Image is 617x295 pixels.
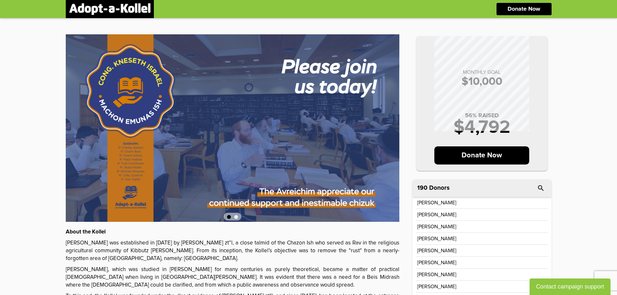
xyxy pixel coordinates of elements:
p: [PERSON_NAME] [417,248,456,253]
p: [PERSON_NAME] [417,272,456,277]
button: 2 of 2 [234,215,238,219]
p: [PERSON_NAME] was established in [DATE] by [PERSON_NAME] zt”l, a close talmid of the Chazon Ish w... [66,239,399,263]
p: Donate Now [434,146,529,165]
p: [PERSON_NAME] [417,200,456,205]
span: 190 [417,185,428,191]
p: [PERSON_NAME], which was studied in [PERSON_NAME] for many centuries as purely theoretical, becam... [66,266,399,289]
img: logonobg.png [69,3,151,15]
strong: About the Kollel [66,229,106,235]
p: $ [423,76,541,87]
p: [PERSON_NAME] [417,284,456,289]
p: [PERSON_NAME] [417,236,456,241]
p: [PERSON_NAME] [417,212,456,217]
button: Contact campaign support [530,278,611,295]
p: [PERSON_NAME] [417,224,456,229]
p: Donors [429,185,450,191]
p: Donate Now [508,6,540,12]
p: MONTHLY GOAL [423,70,541,75]
i: search [537,184,545,192]
img: nqyWhHIZY0.3kFMnINmW4.png [66,34,399,222]
button: 1 of 2 [227,215,231,219]
p: [PERSON_NAME] [417,260,456,265]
